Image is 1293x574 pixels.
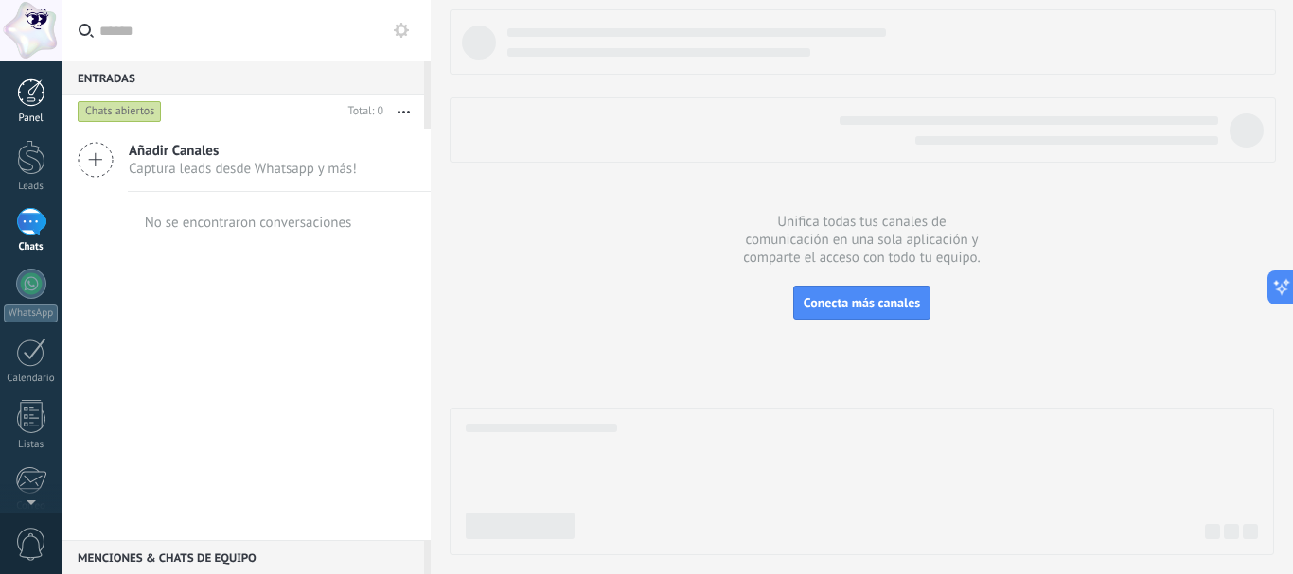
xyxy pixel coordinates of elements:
[129,142,357,160] span: Añadir Canales
[4,304,58,322] div: WhatsApp
[4,113,59,125] div: Panel
[341,102,383,121] div: Total: 0
[4,439,59,451] div: Listas
[78,100,162,123] div: Chats abiertos
[4,181,59,193] div: Leads
[145,214,352,232] div: No se encontraron conversaciones
[62,61,424,95] div: Entradas
[129,160,357,178] span: Captura leads desde Whatsapp y más!
[383,95,424,129] button: Más
[62,540,424,574] div: Menciones & Chats de equipo
[793,286,930,320] button: Conecta más canales
[4,373,59,385] div: Calendario
[804,294,920,311] span: Conecta más canales
[4,241,59,253] div: Chats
